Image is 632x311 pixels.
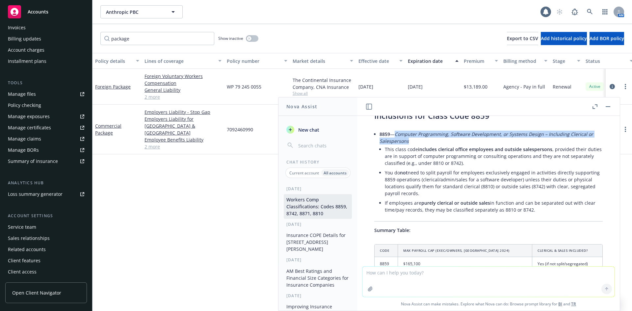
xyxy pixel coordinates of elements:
em: Computer Programming, Software Development, or Systems Design – Including Clerical or Salespersons [380,131,593,144]
div: Stage [553,58,573,65]
button: Export to CSV [507,32,538,45]
span: Export to CSV [507,35,538,41]
span: Show all [293,91,353,96]
button: Add historical policy [541,32,587,45]
button: Workers Comp Classifications: Codes 8859, 8742, 8871, 8810 [284,194,352,219]
div: [DATE] [278,221,357,227]
a: Loss summary generator [5,189,87,199]
a: Billing updates [5,34,87,44]
a: Manage certificates [5,122,87,133]
a: Employers Liability - Stop Gap Employers Liability for [GEOGRAPHIC_DATA] & [GEOGRAPHIC_DATA] [145,109,222,136]
div: Manage claims [8,134,41,144]
span: New chat [297,126,319,133]
button: Insurance COPE Details for [STREET_ADDRESS][PERSON_NAME] [284,230,352,254]
button: Anthropic PBC [100,5,183,18]
input: Search chats [297,141,349,150]
a: Manage exposures [5,111,87,122]
span: not [400,169,408,176]
a: circleInformation [608,83,616,91]
td: $165,100 [398,257,532,271]
button: AM Best Ratings and Financial Size Categories for Insurance Companies [284,266,352,290]
button: Add BOR policy [590,32,624,45]
div: Policy number [227,58,280,65]
a: Employee Benefits Liability [145,136,222,143]
div: Expiration date [408,58,451,65]
div: Manage exposures [8,111,50,122]
a: Manage files [5,89,87,99]
button: Effective date [356,53,405,69]
div: Market details [293,58,346,65]
p: Current account [289,170,319,176]
a: Manage BORs [5,145,87,155]
li: This class code , provided their duties are in support of computer programming or consulting oper... [385,144,603,168]
div: Policy details [95,58,132,65]
button: Lines of coverage [142,53,224,69]
a: Foreign Package [95,84,131,90]
a: Account charges [5,45,87,55]
div: Summary of insurance [8,156,58,167]
span: 7092460990 [227,126,253,133]
div: Effective date [358,58,395,65]
div: [DATE] [278,257,357,263]
div: Loss summary generator [8,189,63,199]
a: Commercial Package [95,123,121,136]
a: Search [583,5,596,18]
h1: Nova Assist [286,103,317,110]
span: purely clerical or outside sales [421,200,490,206]
h3: Inclusions for Class Code 8859 [374,110,603,121]
div: Premium [464,58,491,65]
a: Report a Bug [568,5,581,18]
th: Clerical & Sales Included? [532,245,602,257]
a: General Liability [145,87,222,93]
span: Active [588,84,601,90]
a: Switch app [598,5,612,18]
th: Max Payroll Cap (Exec/Owners, [GEOGRAPHIC_DATA] 2024) [398,245,532,257]
span: Show inactive [218,36,243,41]
a: Sales relationships [5,233,87,244]
button: Billing method [501,53,550,69]
span: Anthropic PBC [106,9,163,15]
a: Accounts [5,3,87,21]
a: Foreign Voluntary Workers Compensation [145,73,222,87]
td: 8859 [375,257,398,271]
div: Chat History [278,159,357,165]
button: Market details [290,53,356,69]
a: Start snowing [553,5,566,18]
button: Expiration date [405,53,461,69]
a: Summary of insurance [5,156,87,167]
a: Related accounts [5,244,87,255]
div: Account settings [5,213,87,219]
input: Filter by keyword... [100,32,214,45]
a: 2 more [145,143,222,150]
p: All accounts [324,170,347,176]
span: Nova Assist can make mistakes. Explore what Nova can do: Browse prompt library for and [360,297,617,311]
li: If employees are in function and can be separated out with clear time/pay records, they may be cl... [385,198,603,215]
span: Accounts [28,9,48,14]
div: The Continental Insurance Company, CNA Insurance [293,77,353,91]
span: Open Client Navigator [12,289,61,296]
a: Installment plans [5,56,87,66]
span: Summary Table: [374,227,410,233]
div: Invoices [8,22,26,33]
a: Client access [5,267,87,277]
button: Policy number [224,53,290,69]
div: [DATE] [278,293,357,298]
span: $13,189.00 [464,83,487,90]
a: BI [558,301,562,307]
span: Renewal [553,83,571,90]
span: Add historical policy [541,35,587,41]
span: Add BOR policy [590,35,624,41]
a: more [621,125,629,133]
div: Manage certificates [8,122,51,133]
div: Manage BORs [8,145,39,155]
div: Lines of coverage [145,58,214,65]
button: Premium [461,53,501,69]
div: Status [586,58,626,65]
div: Tools [5,80,87,86]
div: Client features [8,255,40,266]
a: TR [571,301,576,307]
div: Policy checking [8,100,41,111]
span: includes clerical office employees and outside salespersons [418,146,552,152]
span: 8859 [380,131,390,137]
